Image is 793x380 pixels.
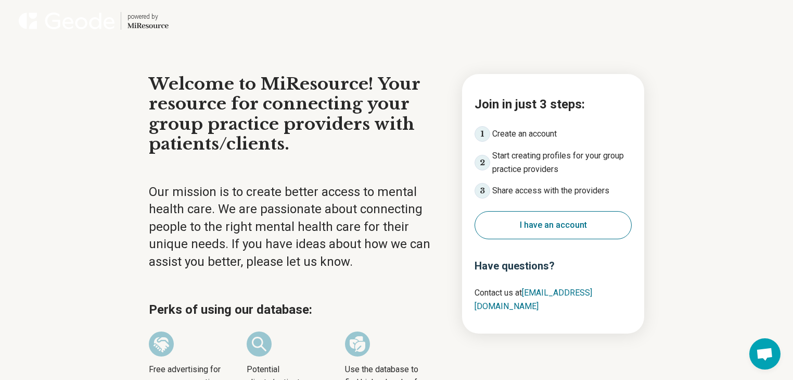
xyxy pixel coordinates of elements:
button: I have an account [475,211,632,239]
a: [EMAIL_ADDRESS][DOMAIN_NAME] [475,288,592,311]
li: Start creating profiles for your group practice providers [475,149,632,176]
p: Contact us at [475,286,632,313]
div: powered by [127,12,169,21]
li: Create an account [475,126,632,142]
a: Geode Healthpowered by [19,8,169,33]
h1: Welcome to MiResource! Your resource for connecting your group practice providers with patients/c... [149,74,443,154]
p: Our mission is to create better access to mental health care. We are passionate about connecting ... [149,183,443,271]
div: Open chat [749,338,781,370]
img: Geode Health [19,8,114,33]
h3: Have questions? [475,258,632,274]
li: Share access with the providers [475,183,632,199]
h2: Join in just 3 steps: [475,95,632,114]
h2: Perks of using our database: [149,300,443,319]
